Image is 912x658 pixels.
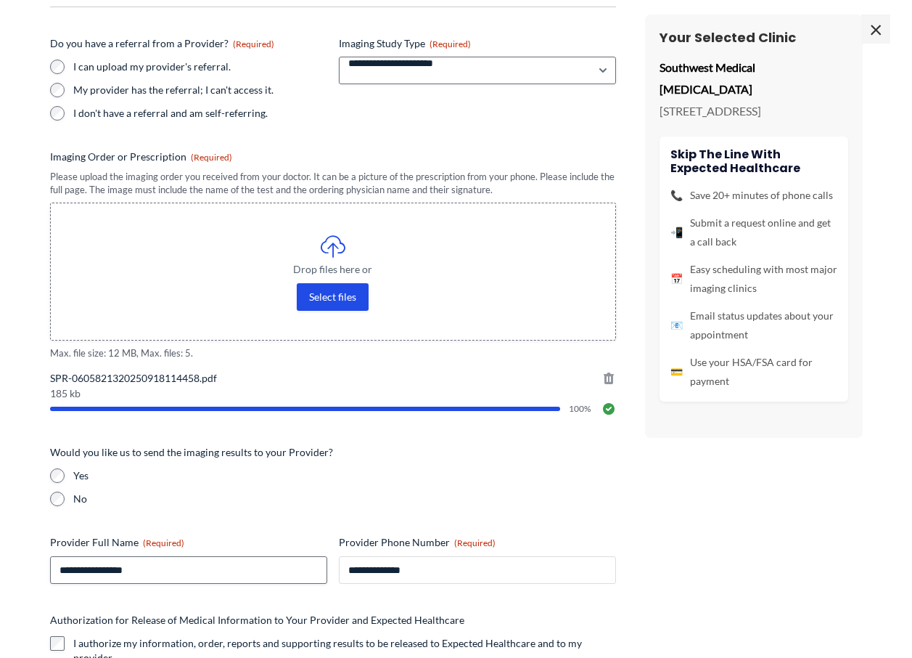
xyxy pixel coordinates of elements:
div: Please upload the imaging order you received from your doctor. It can be a picture of the prescri... [50,170,616,197]
span: × [861,15,890,44]
span: 100% [569,405,593,413]
p: [STREET_ADDRESS] [660,100,848,122]
legend: Would you like us to send the imaging results to your Provider? [50,445,333,460]
p: Southwest Medical [MEDICAL_DATA] [660,57,848,99]
label: Provider Phone Number [339,535,616,550]
label: No [73,492,616,506]
legend: Authorization for Release of Medical Information to Your Provider and Expected Healthcare [50,613,464,627]
h3: Your Selected Clinic [660,29,848,46]
legend: Do you have a referral from a Provider? [50,36,274,51]
span: 📧 [670,316,683,335]
li: Save 20+ minutes of phone calls [670,186,837,205]
label: I can upload my provider's referral. [73,60,327,74]
label: Imaging Order or Prescription [50,150,616,164]
span: 📅 [670,269,683,288]
label: Yes [73,468,616,483]
span: (Required) [233,38,274,49]
li: Use your HSA/FSA card for payment [670,353,837,391]
span: 💳 [670,362,683,381]
span: (Required) [430,38,471,49]
li: Easy scheduling with most major imaging clinics [670,260,837,298]
li: Email status updates about your appointment [670,306,837,344]
span: (Required) [143,537,184,548]
span: (Required) [191,152,232,163]
label: Imaging Study Type [339,36,616,51]
span: Drop files here or [80,264,586,275]
span: SPR-0605821320250918114458.pdf [50,371,616,386]
span: 📲 [670,223,683,242]
span: 📞 [670,186,683,205]
li: Submit a request online and get a call back [670,214,837,251]
span: Max. file size: 12 MB, Max. files: 5. [50,346,616,360]
label: My provider has the referral; I can't access it. [73,83,327,97]
span: 185 kb [50,389,616,399]
label: I don't have a referral and am self-referring. [73,106,327,121]
h4: Skip the line with Expected Healthcare [670,147,837,175]
label: Provider Full Name [50,535,327,550]
span: (Required) [454,537,496,548]
button: select files, imaging order or prescription(required) [297,283,369,311]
